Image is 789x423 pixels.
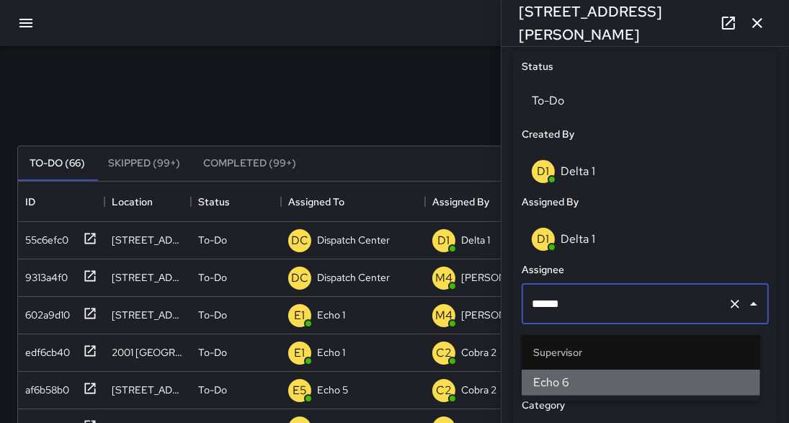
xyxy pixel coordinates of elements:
div: Assigned By [432,182,489,222]
p: To-Do [198,308,227,322]
p: Delta 1 [461,233,490,247]
p: M4 [435,307,453,324]
div: ID [18,182,104,222]
p: Echo 5 [317,383,348,397]
span: Echo 6 [533,374,749,391]
p: Echo 1 [317,308,345,322]
p: E1 [295,307,306,324]
p: C2 [436,344,452,362]
p: To-Do [198,233,227,247]
div: 2150 Webster Street [112,383,184,397]
p: C2 [436,382,452,399]
div: Status [198,182,230,222]
p: DC [291,270,308,287]
div: Assigned To [288,182,344,222]
p: To-Do [198,345,227,360]
p: To-Do [198,383,227,397]
button: Skipped (99+) [97,146,192,181]
div: Assigned To [281,182,425,222]
div: 400 Thomas L. Berkley Way [112,233,184,247]
div: ID [25,182,35,222]
button: To-Do (66) [18,146,97,181]
p: [PERSON_NAME] 4 [461,308,551,322]
div: Status [191,182,281,222]
li: Supervisor [522,335,760,370]
p: Cobra 2 [461,383,496,397]
div: Location [112,182,153,222]
p: Cobra 2 [461,345,496,360]
div: 1630 Webster Street [112,270,184,285]
div: edf6cb40 [19,339,70,360]
p: D1 [438,232,450,249]
p: Echo 1 [317,345,345,360]
button: Completed (99+) [192,146,308,181]
p: To-Do [198,270,227,285]
div: 602a9d10 [19,302,70,322]
p: Dispatch Center [317,233,390,247]
p: E5 [293,382,307,399]
div: Assigned By [425,182,569,222]
div: 55c6efc0 [19,227,68,247]
p: Dispatch Center [317,270,390,285]
p: E1 [295,344,306,362]
div: 2001 Broadway [112,345,184,360]
p: M4 [435,270,453,287]
div: Location [104,182,191,222]
p: DC [291,232,308,249]
div: 1707 Webster Street [112,308,184,322]
p: [PERSON_NAME] 4 [461,270,551,285]
div: af6b58b0 [19,377,69,397]
div: 9313a4f0 [19,264,68,285]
